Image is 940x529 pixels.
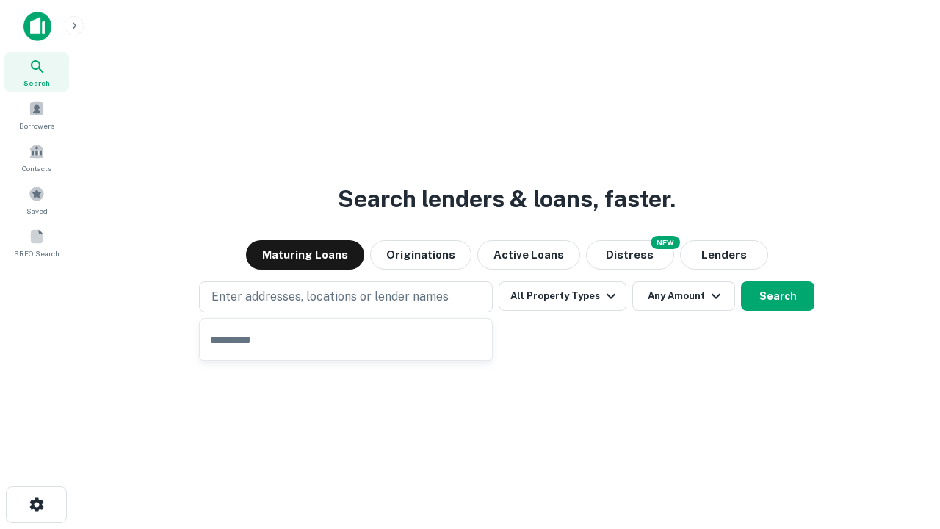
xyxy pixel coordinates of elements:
button: Search [741,281,814,311]
button: Originations [370,240,471,270]
span: Saved [26,205,48,217]
h3: Search lenders & loans, faster. [338,181,676,217]
span: SREO Search [14,248,59,259]
a: Saved [4,180,69,220]
a: Contacts [4,137,69,177]
a: Borrowers [4,95,69,134]
span: Contacts [22,162,51,174]
span: Search [23,77,50,89]
p: Enter addresses, locations or lender names [211,288,449,306]
span: Borrowers [19,120,54,132]
iframe: Chat Widget [867,411,940,482]
button: All Property Types [499,281,626,311]
button: Enter addresses, locations or lender names [199,281,493,312]
div: NEW [651,236,680,249]
a: SREO Search [4,223,69,262]
img: capitalize-icon.png [23,12,51,41]
button: Maturing Loans [246,240,364,270]
button: Lenders [680,240,768,270]
button: Any Amount [632,281,735,311]
a: Search [4,52,69,92]
button: Active Loans [477,240,580,270]
button: Search distressed loans with lien and other non-mortgage details. [586,240,674,270]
